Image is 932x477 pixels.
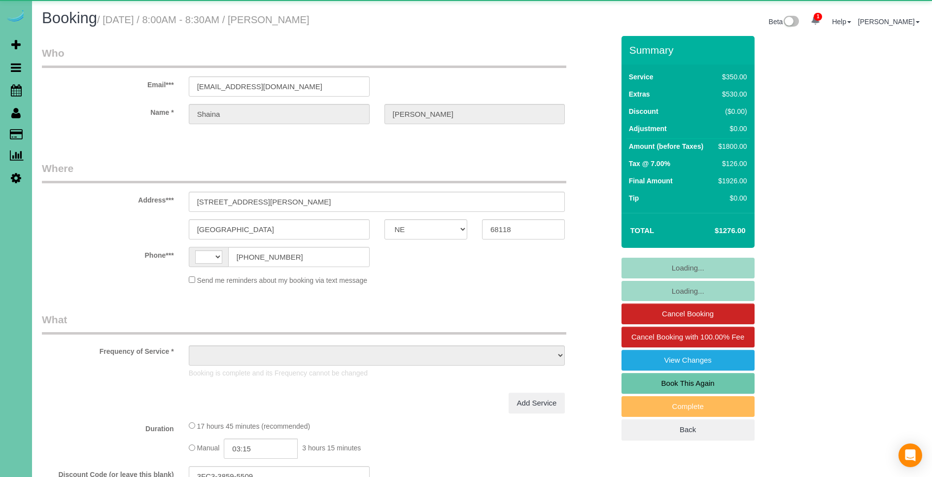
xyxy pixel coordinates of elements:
a: Help [832,18,851,26]
div: ($0.00) [715,106,747,116]
h3: Summary [629,44,750,56]
label: Final Amount [629,176,673,186]
img: Automaid Logo [6,10,26,24]
div: Open Intercom Messenger [898,443,922,467]
span: 1 [814,13,822,21]
label: Duration [35,420,181,434]
a: Book This Again [621,373,755,394]
a: Add Service [509,393,565,413]
label: Adjustment [629,124,667,134]
span: Booking [42,9,97,27]
span: 17 hours 45 minutes (recommended) [197,422,311,430]
span: 3 hours 15 minutes [302,444,361,452]
span: Send me reminders about my booking via text message [197,276,368,284]
h4: $1276.00 [686,227,745,235]
a: Cancel Booking with 100.00% Fee [621,327,755,347]
label: Frequency of Service * [35,343,181,356]
div: $350.00 [715,72,747,82]
div: $0.00 [715,193,747,203]
div: $1926.00 [715,176,747,186]
label: Name * [35,104,181,117]
a: Back [621,419,755,440]
legend: What [42,312,566,335]
p: Booking is complete and its Frequency cannot be changed [189,368,565,378]
span: Cancel Booking with 100.00% Fee [631,333,744,341]
a: View Changes [621,350,755,371]
span: Manual [197,444,220,452]
legend: Who [42,46,566,68]
label: Tip [629,193,639,203]
img: New interface [783,16,799,29]
strong: Total [630,226,655,235]
div: $0.00 [715,124,747,134]
label: Extras [629,89,650,99]
label: Amount (before Taxes) [629,141,703,151]
a: [PERSON_NAME] [858,18,920,26]
div: $126.00 [715,159,747,169]
a: 1 [806,10,825,32]
div: $1800.00 [715,141,747,151]
label: Tax @ 7.00% [629,159,670,169]
label: Service [629,72,654,82]
a: Cancel Booking [621,304,755,324]
legend: Where [42,161,566,183]
a: Beta [769,18,799,26]
div: $530.00 [715,89,747,99]
label: Discount [629,106,658,116]
small: / [DATE] / 8:00AM - 8:30AM / [PERSON_NAME] [97,14,310,25]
